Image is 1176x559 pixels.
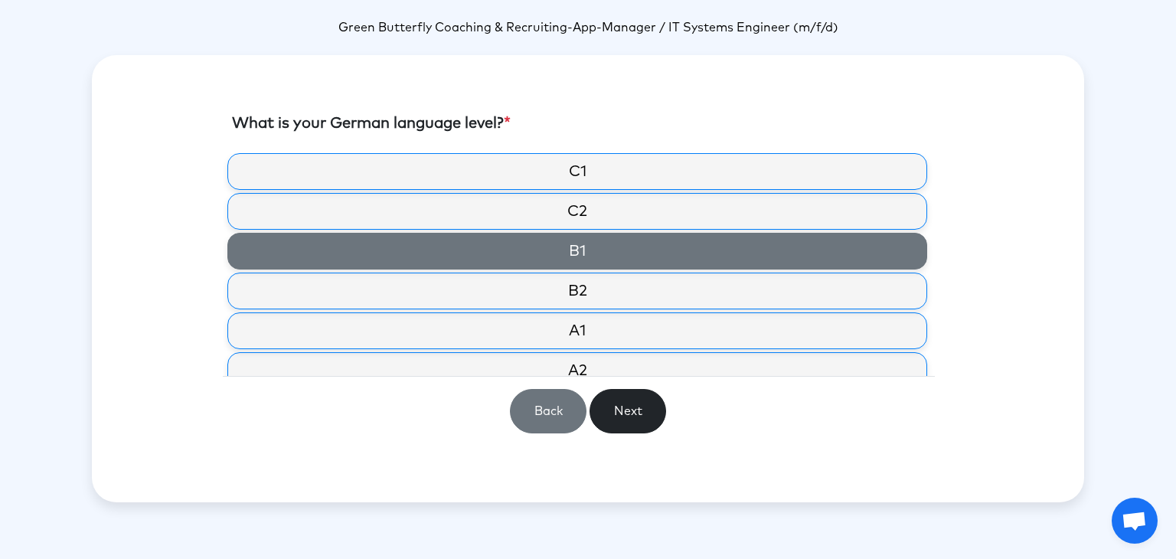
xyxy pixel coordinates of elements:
button: Next [590,389,666,433]
p: - [92,18,1084,37]
button: Back [510,389,586,433]
label: C1 [227,153,927,190]
label: A1 [227,312,927,349]
label: What is your German language level? [232,112,511,135]
a: Open chat [1112,498,1158,544]
label: A2 [227,352,927,389]
label: B1 [227,233,927,270]
label: B2 [227,273,927,309]
span: Green Butterfly Coaching & Recruiting [338,21,567,34]
label: C2 [227,193,927,230]
span: App-Manager / IT Systems Engineer (m/f/d) [573,21,838,34]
